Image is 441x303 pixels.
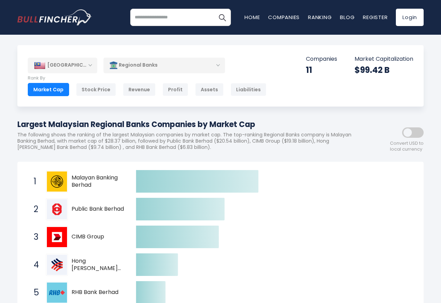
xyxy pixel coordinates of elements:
[47,199,67,219] img: Public Bank Berhad
[306,65,337,75] div: 11
[30,231,37,243] span: 3
[355,56,413,63] p: Market Capitalization
[30,287,37,298] span: 5
[390,141,424,152] span: Convert USD to local currency
[72,174,124,189] span: Malayan Banking Berhad
[17,9,92,25] img: bullfincher logo
[28,83,69,96] div: Market Cap
[72,289,124,296] span: RHB Bank Berhad
[76,83,116,96] div: Stock Price
[214,9,231,26] button: Search
[47,255,67,275] img: Hong Leong Bank Berhad
[30,203,37,215] span: 2
[195,83,224,96] div: Assets
[17,9,92,25] a: Go to homepage
[17,119,361,130] h1: Largest Malaysian Regional Banks Companies by Market Cap
[340,14,355,21] a: Blog
[72,258,124,272] span: Hong [PERSON_NAME] Bank Berhad
[396,9,424,26] a: Login
[28,58,97,73] div: [GEOGRAPHIC_DATA]
[123,83,156,96] div: Revenue
[268,14,300,21] a: Companies
[72,233,124,241] span: CIMB Group
[363,14,388,21] a: Register
[308,14,332,21] a: Ranking
[244,14,260,21] a: Home
[28,75,266,81] p: Rank By
[355,65,413,75] div: $99.42 B
[47,171,67,192] img: Malayan Banking Berhad
[72,205,124,213] span: Public Bank Berhad
[231,83,266,96] div: Liabilities
[47,227,67,247] img: CIMB Group
[30,259,37,271] span: 4
[103,57,225,73] div: Regional Banks
[17,132,361,151] p: The following shows the ranking of the largest Malaysian companies by market cap. The top-ranking...
[163,83,188,96] div: Profit
[306,56,337,63] p: Companies
[47,283,67,303] img: RHB Bank Berhad
[30,176,37,187] span: 1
